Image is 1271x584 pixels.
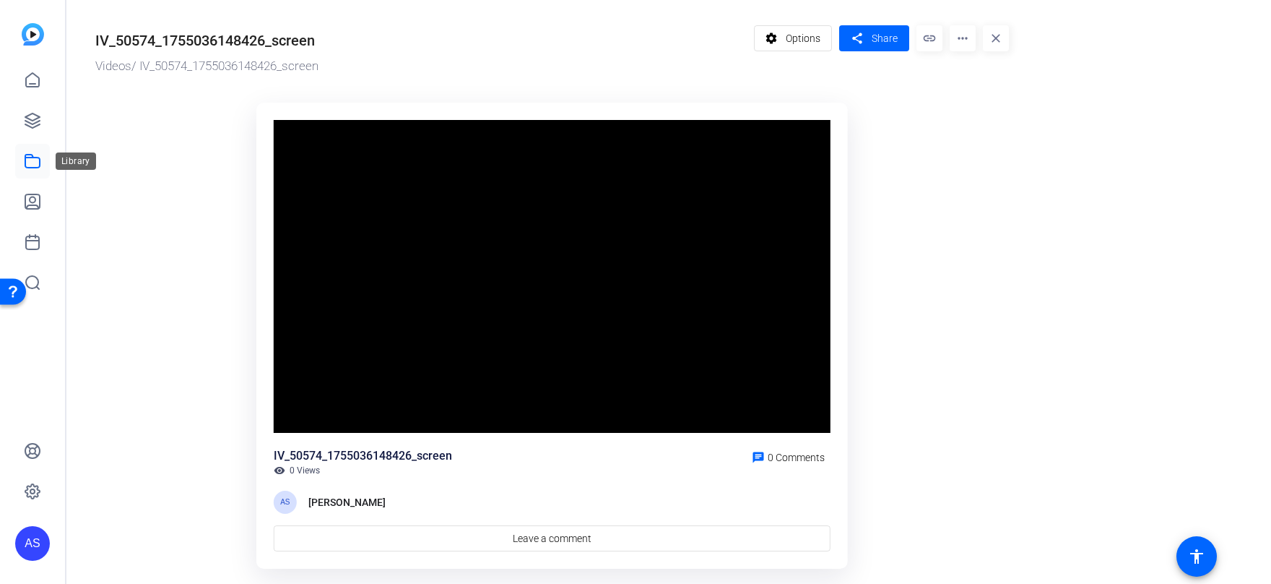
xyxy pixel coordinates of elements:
a: Videos [95,59,131,73]
mat-icon: link [916,25,942,51]
div: IV_50574_1755036148426_screen [95,30,315,51]
div: AS [274,491,297,514]
div: [PERSON_NAME] [308,494,386,511]
div: / IV_50574_1755036148426_screen [95,57,747,76]
mat-icon: visibility [274,465,285,476]
span: 0 Views [290,465,320,476]
a: Leave a comment [274,525,830,551]
div: Video Player [274,120,830,434]
span: Share [872,31,898,46]
div: IV_50574_1755036148426_screen [274,447,452,465]
div: Library [56,153,96,170]
button: Share [839,25,909,51]
mat-icon: chat [752,451,765,464]
div: AS [15,526,50,561]
span: 0 Comments [768,452,825,463]
mat-icon: more_horiz [950,25,976,51]
span: Options [786,25,820,52]
mat-icon: accessibility [1188,548,1205,565]
span: Leave a comment [513,531,591,546]
mat-icon: settings [763,25,781,52]
button: Options [754,25,833,51]
img: blue-gradient.svg [22,23,44,46]
mat-icon: close [983,25,1009,51]
a: 0 Comments [746,447,830,465]
mat-icon: share [848,29,866,48]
